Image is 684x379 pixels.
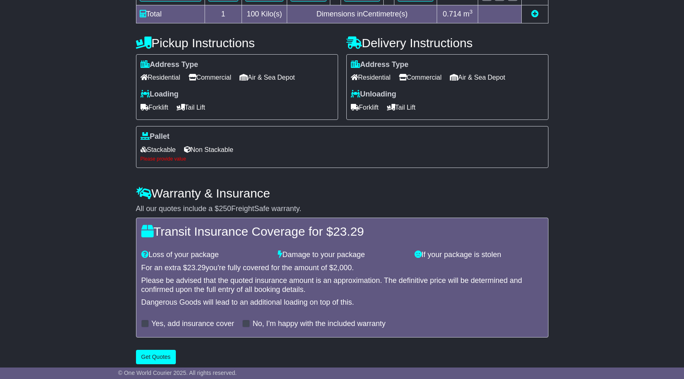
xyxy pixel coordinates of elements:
[399,71,442,84] span: Commercial
[184,143,233,156] span: Non Stackable
[242,5,287,23] td: Kilo(s)
[136,5,205,23] td: Total
[141,276,543,294] div: Please be advised that the quoted insurance amount is an approximation. The definitive price will...
[118,370,237,376] span: © One World Courier 2025. All rights reserved.
[205,5,242,23] td: 1
[247,10,259,18] span: 100
[140,143,176,156] span: Stackable
[136,204,548,214] div: All our quotes include a $ FreightSafe warranty.
[351,60,409,69] label: Address Type
[470,9,473,15] sup: 3
[177,101,205,114] span: Tail Lift
[351,90,396,99] label: Unloading
[443,10,461,18] span: 0.714
[141,264,543,273] div: For an extra $ you're fully covered for the amount of $ .
[152,319,234,328] label: Yes, add insurance cover
[140,132,170,141] label: Pallet
[351,71,391,84] span: Residential
[410,250,547,260] div: If your package is stolen
[351,101,379,114] span: Forklift
[140,60,198,69] label: Address Type
[287,5,437,23] td: Dimensions in Centimetre(s)
[346,36,548,50] h4: Delivery Instructions
[387,101,416,114] span: Tail Lift
[140,156,544,162] div: Please provide value
[274,250,410,260] div: Damage to your package
[136,350,176,364] button: Get Quotes
[140,101,168,114] span: Forklift
[187,264,206,272] span: 23.29
[136,186,548,200] h4: Warranty & Insurance
[189,71,231,84] span: Commercial
[136,36,338,50] h4: Pickup Instructions
[141,225,543,238] h4: Transit Insurance Coverage for $
[463,10,473,18] span: m
[137,250,274,260] div: Loss of your package
[333,264,352,272] span: 2,000
[531,10,539,18] a: Add new item
[140,71,180,84] span: Residential
[450,71,505,84] span: Air & Sea Depot
[140,90,179,99] label: Loading
[333,225,364,238] span: 23.29
[219,204,231,213] span: 250
[141,298,543,307] div: Dangerous Goods will lead to an additional loading on top of this.
[253,319,386,328] label: No, I'm happy with the included warranty
[240,71,295,84] span: Air & Sea Depot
